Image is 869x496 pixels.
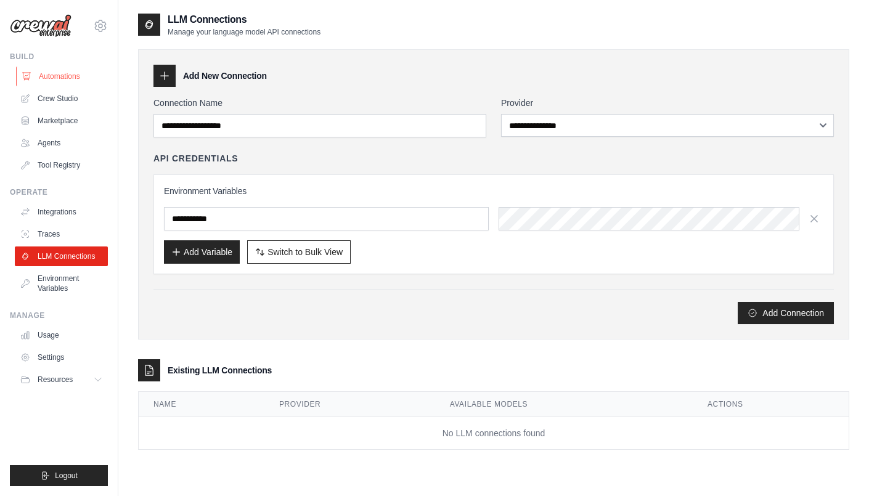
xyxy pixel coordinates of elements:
[247,240,351,264] button: Switch to Bulk View
[16,67,109,86] a: Automations
[10,311,108,320] div: Manage
[168,27,320,37] p: Manage your language model API connections
[168,364,272,376] h3: Existing LLM Connections
[15,325,108,345] a: Usage
[435,392,693,417] th: Available Models
[15,246,108,266] a: LLM Connections
[10,465,108,486] button: Logout
[10,52,108,62] div: Build
[15,89,108,108] a: Crew Studio
[38,375,73,384] span: Resources
[153,152,238,165] h4: API Credentials
[15,224,108,244] a: Traces
[264,392,435,417] th: Provider
[10,187,108,197] div: Operate
[139,417,849,450] td: No LLM connections found
[15,133,108,153] a: Agents
[693,392,849,417] th: Actions
[183,70,267,82] h3: Add New Connection
[15,155,108,175] a: Tool Registry
[501,97,834,109] label: Provider
[267,246,343,258] span: Switch to Bulk View
[15,370,108,389] button: Resources
[168,12,320,27] h2: LLM Connections
[15,202,108,222] a: Integrations
[10,14,71,38] img: Logo
[153,97,486,109] label: Connection Name
[15,348,108,367] a: Settings
[164,240,240,264] button: Add Variable
[55,471,78,481] span: Logout
[164,185,823,197] h3: Environment Variables
[15,269,108,298] a: Environment Variables
[738,302,834,324] button: Add Connection
[15,111,108,131] a: Marketplace
[139,392,264,417] th: Name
